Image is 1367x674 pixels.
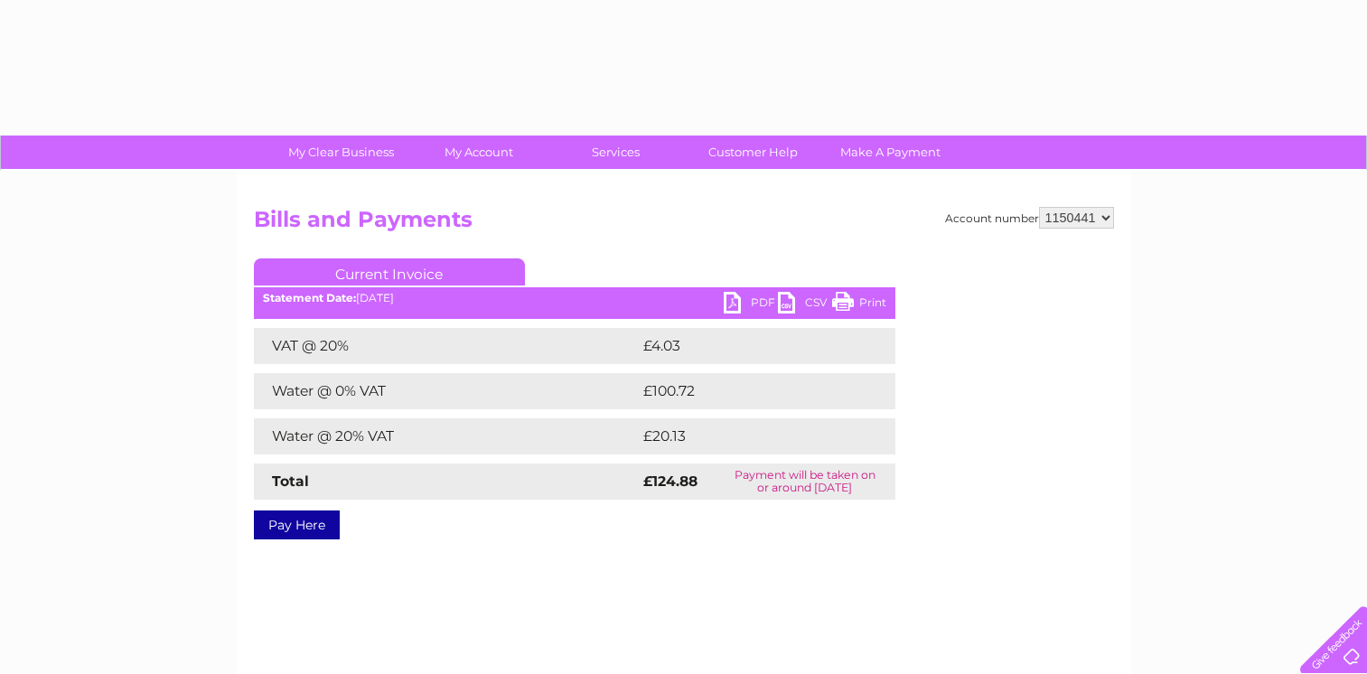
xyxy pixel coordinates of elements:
td: £20.13 [639,418,857,454]
strong: Total [272,473,309,490]
td: Water @ 0% VAT [254,373,639,409]
td: Payment will be taken on or around [DATE] [715,463,895,500]
td: £100.72 [639,373,862,409]
a: Current Invoice [254,258,525,286]
a: CSV [778,292,832,318]
a: Print [832,292,886,318]
div: [DATE] [254,292,895,304]
td: £4.03 [639,328,853,364]
td: Water @ 20% VAT [254,418,639,454]
h2: Bills and Payments [254,207,1114,241]
a: Customer Help [679,136,828,169]
a: My Clear Business [267,136,416,169]
strong: £124.88 [643,473,698,490]
a: Make A Payment [816,136,965,169]
td: VAT @ 20% [254,328,639,364]
a: My Account [404,136,553,169]
a: PDF [724,292,778,318]
a: Services [541,136,690,169]
div: Account number [945,207,1114,229]
a: Pay Here [254,510,340,539]
b: Statement Date: [263,291,356,304]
